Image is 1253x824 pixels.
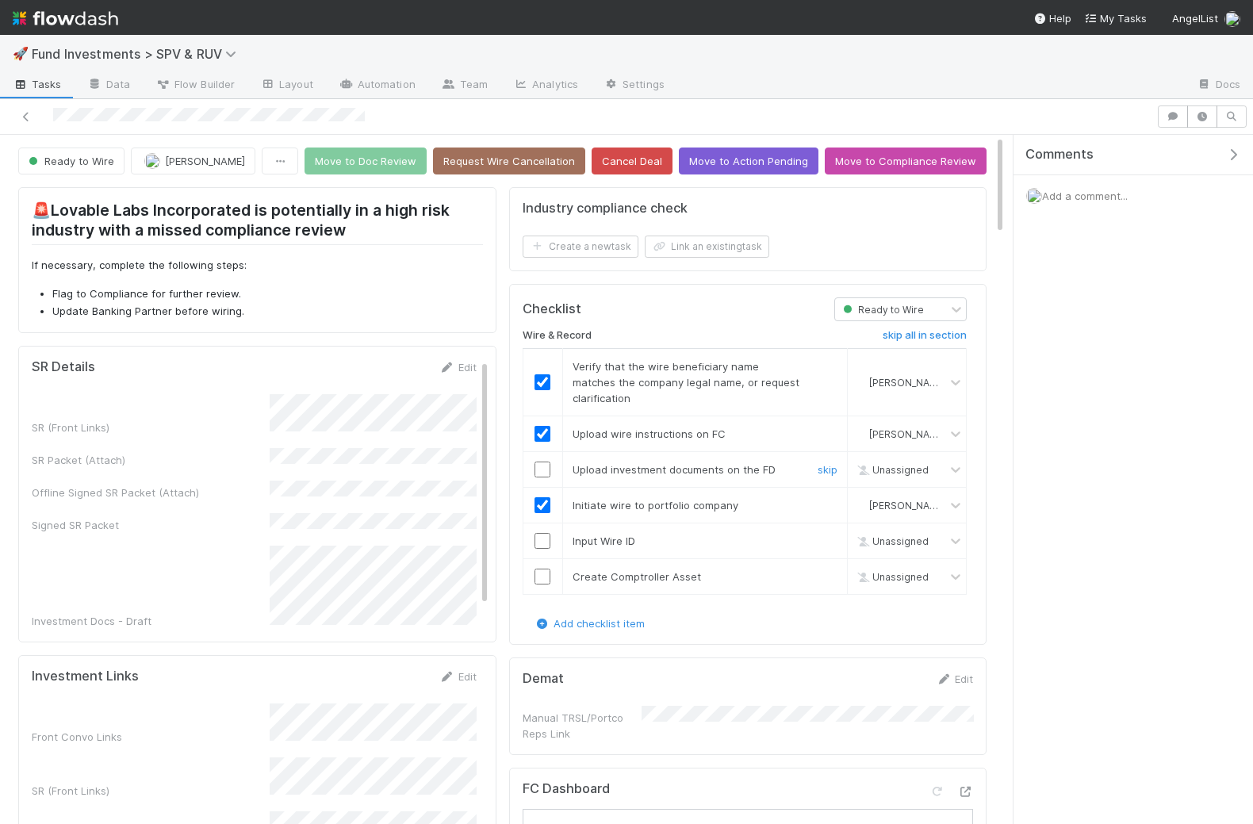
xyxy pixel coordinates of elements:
span: Ready to Wire [840,304,924,316]
button: [PERSON_NAME] [131,148,255,174]
span: [PERSON_NAME] [165,155,245,167]
a: Automation [326,73,428,98]
a: skip all in section [883,329,967,348]
a: Docs [1184,73,1253,98]
span: Initiate wire to portfolio company [573,499,738,512]
div: SR (Front Links) [32,783,270,799]
span: [PERSON_NAME] [869,376,947,388]
button: Create a newtask [523,236,638,258]
span: [PERSON_NAME] [869,499,947,511]
span: Comments [1025,147,1094,163]
img: avatar_2de93f86-b6c7-4495-bfe2-fb093354a53c.png [1026,188,1042,204]
h5: Industry compliance check [523,201,688,217]
h6: Wire & Record [523,329,592,342]
span: Flow Builder [155,76,235,92]
h6: skip all in section [883,329,967,342]
div: Front Convo Links [32,729,270,745]
button: Link an existingtask [645,236,769,258]
a: My Tasks [1084,10,1147,26]
button: Request Wire Cancellation [433,148,585,174]
button: Ready to Wire [18,148,125,174]
div: Investment Docs - Draft [32,613,270,629]
img: avatar_2de93f86-b6c7-4495-bfe2-fb093354a53c.png [144,153,160,169]
span: [PERSON_NAME] [869,427,947,439]
a: Edit [936,673,973,685]
h5: FC Dashboard [523,781,610,797]
span: Unassigned [853,570,929,582]
button: Move to Compliance Review [825,148,987,174]
img: logo-inverted-e16ddd16eac7371096b0.svg [13,5,118,32]
span: Upload investment documents on the FD [573,463,776,476]
a: Flow Builder [143,73,247,98]
h2: 🚨Lovable Labs Incorporated is potentially in a high risk industry with a missed compliance review [32,201,483,245]
div: Help [1033,10,1071,26]
a: skip [818,463,837,476]
div: SR Packet (Attach) [32,452,270,468]
p: If necessary, complete the following steps: [32,258,483,274]
a: Data [75,73,143,98]
span: My Tasks [1084,12,1147,25]
span: Input Wire ID [573,535,635,547]
a: Layout [247,73,326,98]
span: Create Comptroller Asset [573,570,701,583]
span: Upload wire instructions on FC [573,427,726,440]
h5: Demat [523,671,564,687]
a: Edit [439,361,477,374]
img: avatar_2de93f86-b6c7-4495-bfe2-fb093354a53c.png [854,376,867,389]
button: Move to Action Pending [679,148,818,174]
span: Tasks [13,76,62,92]
a: Edit [439,670,477,683]
h5: SR Details [32,359,95,375]
li: Flag to Compliance for further review. [52,286,483,302]
img: avatar_2de93f86-b6c7-4495-bfe2-fb093354a53c.png [1224,11,1240,27]
img: avatar_2de93f86-b6c7-4495-bfe2-fb093354a53c.png [854,499,867,512]
span: AngelList [1172,12,1218,25]
li: Update Banking Partner before wiring. [52,304,483,320]
span: Unassigned [853,463,929,475]
button: Move to Doc Review [305,148,427,174]
button: Cancel Deal [592,148,672,174]
span: Verify that the wire beneficiary name matches the company legal name, or request clarification [573,360,799,404]
h5: Checklist [523,301,581,317]
span: Ready to Wire [25,155,114,167]
div: Manual TRSL/Portco Reps Link [523,710,642,742]
div: Signed SR Packet [32,517,270,533]
span: 🚀 [13,47,29,60]
a: Add checklist item [535,617,645,630]
a: Team [428,73,500,98]
span: Unassigned [853,535,929,546]
span: Add a comment... [1042,190,1128,202]
a: Settings [591,73,677,98]
div: Offline Signed SR Packet (Attach) [32,485,270,500]
div: SR (Front Links) [32,420,270,435]
span: Fund Investments > SPV & RUV [32,46,244,62]
h5: Investment Links [32,669,139,684]
a: Analytics [500,73,591,98]
img: avatar_2de93f86-b6c7-4495-bfe2-fb093354a53c.png [854,427,867,440]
